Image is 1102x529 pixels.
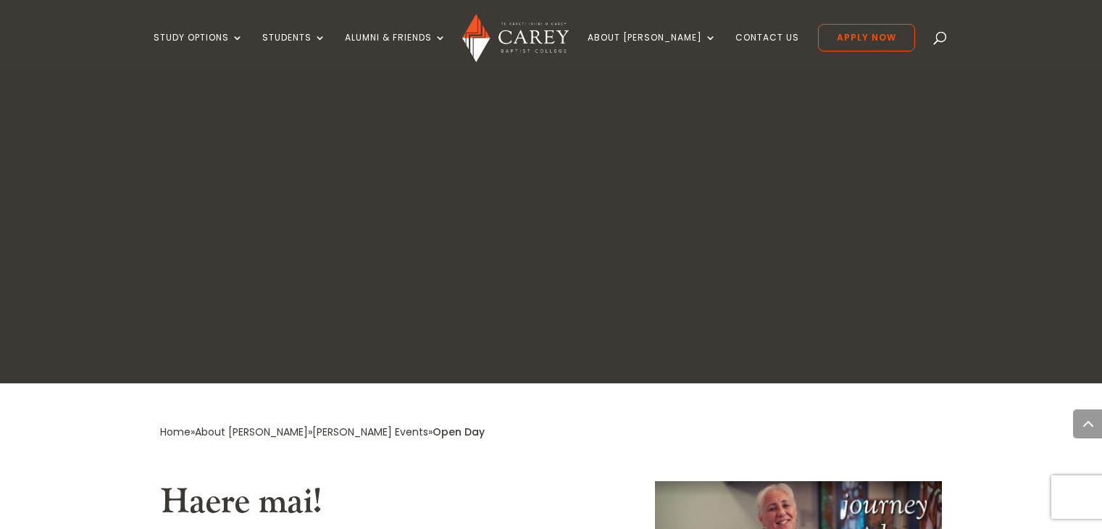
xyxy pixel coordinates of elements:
[262,33,326,67] a: Students
[433,425,485,439] span: Open Day
[312,425,428,439] a: [PERSON_NAME] Events
[160,425,485,439] span: » » »
[195,425,308,439] a: About [PERSON_NAME]
[818,24,915,51] a: Apply Now
[735,33,799,67] a: Contact Us
[160,425,191,439] a: Home
[588,33,717,67] a: About [PERSON_NAME]
[154,33,243,67] a: Study Options
[462,14,569,62] img: Carey Baptist College
[345,33,446,67] a: Alumni & Friends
